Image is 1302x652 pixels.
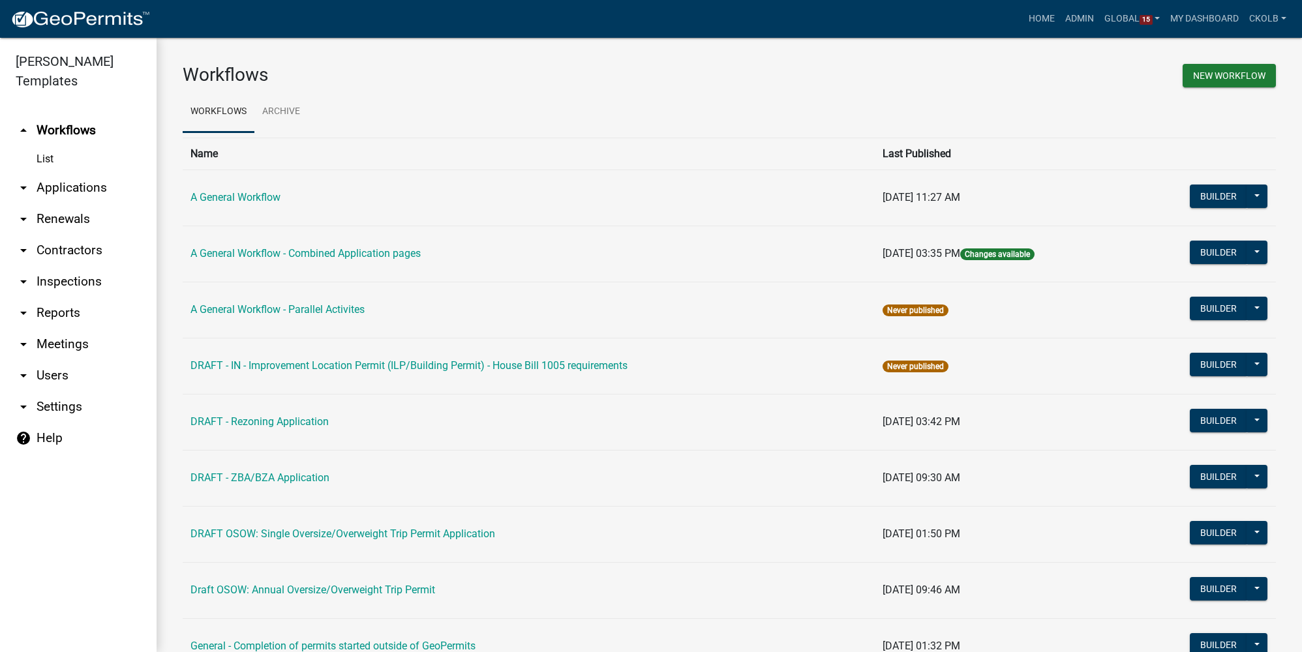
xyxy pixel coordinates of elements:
span: Never published [883,361,948,372]
span: Never published [883,304,948,316]
a: A General Workflow - Parallel Activites [190,303,365,316]
i: arrow_drop_down [16,211,31,227]
span: [DATE] 03:35 PM [883,247,960,259]
a: Admin [1060,7,1099,31]
button: Builder [1190,409,1247,432]
span: 15 [1140,15,1153,25]
i: arrow_drop_down [16,305,31,321]
a: ckolb [1244,7,1292,31]
h3: Workflows [183,64,719,86]
a: Global15 [1099,7,1166,31]
a: Workflows [183,91,254,133]
th: Name [183,138,875,170]
a: Draft OSOW: Annual Oversize/Overweight Trip Permit [190,584,435,596]
button: Builder [1190,521,1247,544]
a: DRAFT - IN - Improvement Location Permit (ILP/Building Permit) - House Bill 1005 requirements [190,359,628,372]
a: A General Workflow [190,191,280,203]
span: [DATE] 09:46 AM [883,584,960,596]
i: arrow_drop_down [16,336,31,352]
span: [DATE] 01:50 PM [883,527,960,540]
a: Archive [254,91,308,133]
button: Builder [1190,241,1247,264]
i: arrow_drop_down [16,274,31,289]
button: Builder [1190,577,1247,600]
button: Builder [1190,185,1247,208]
span: [DATE] 03:42 PM [883,415,960,428]
i: arrow_drop_down [16,243,31,258]
a: Home [1023,7,1060,31]
th: Last Published [875,138,1131,170]
span: [DATE] 01:32 PM [883,640,960,652]
button: Builder [1190,353,1247,376]
a: A General Workflow - Combined Application pages [190,247,421,259]
a: DRAFT - Rezoning Application [190,415,329,428]
i: help [16,430,31,446]
a: DRAFT OSOW: Single Oversize/Overweight Trip Permit Application [190,527,495,540]
i: arrow_drop_up [16,123,31,138]
span: [DATE] 09:30 AM [883,471,960,484]
a: My Dashboard [1165,7,1244,31]
button: New Workflow [1183,64,1276,87]
a: DRAFT - ZBA/BZA Application [190,471,329,484]
a: General - Completion of permits started outside of GeoPermits [190,640,476,652]
i: arrow_drop_down [16,399,31,415]
i: arrow_drop_down [16,180,31,196]
button: Builder [1190,465,1247,488]
span: Changes available [960,248,1035,260]
span: [DATE] 11:27 AM [883,191,960,203]
button: Builder [1190,297,1247,320]
i: arrow_drop_down [16,368,31,383]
